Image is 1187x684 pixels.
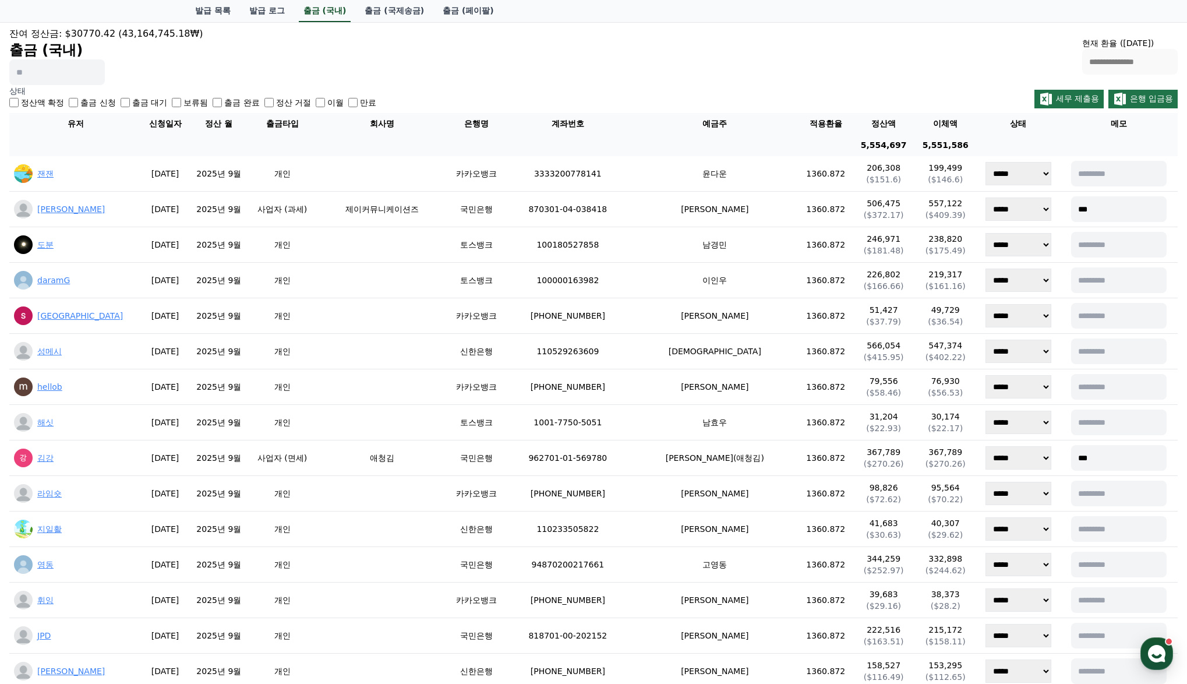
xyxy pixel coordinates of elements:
[505,547,631,583] td: 94870200217661
[189,476,249,512] td: 2025년 9월
[505,618,631,654] td: 818701-00-202152
[14,342,33,361] img: profile_blank.webp
[249,405,315,440] td: 개인
[14,591,33,609] img: profile_blank.webp
[857,636,910,647] p: ($163.51)
[919,529,971,541] p: ($29.62)
[505,512,631,547] td: 110233505822
[37,276,70,285] a: daramG
[919,280,971,292] p: ($161.16)
[180,387,194,396] span: 설정
[857,422,910,434] p: ($22.93)
[360,97,376,108] label: 만료
[631,440,799,476] td: [PERSON_NAME](애청김)
[919,600,971,612] p: ($28.2)
[631,547,799,583] td: 고영동
[77,369,150,399] a: 대화
[857,280,910,292] p: ($166.66)
[857,351,910,363] p: ($415.95)
[919,636,971,647] p: ($158.11)
[799,583,853,618] td: 1360.872
[919,565,971,576] p: ($244.62)
[919,458,971,470] p: ($270.26)
[448,405,504,440] td: 토스뱅크
[919,233,971,245] p: 238,820
[142,405,189,440] td: [DATE]
[448,113,504,135] th: 은행명
[631,298,799,334] td: [PERSON_NAME]
[189,369,249,405] td: 2025년 9월
[799,156,853,192] td: 1360.872
[857,600,910,612] p: ($29.16)
[799,405,853,440] td: 1360.872
[853,113,914,135] th: 정산액
[505,263,631,298] td: 100000163982
[1034,90,1104,108] button: 세무 제출용
[857,174,910,185] p: ($151.6)
[631,405,799,440] td: 남효우
[3,369,77,399] a: 홈
[37,595,54,605] a: 휘잉
[14,449,33,467] img: ACg8ocI3DiIcGicMTBWzXL9VbtVcPuFmPO_OBfPzo5Q5X8SpLdgVdw=s96-c
[142,547,189,583] td: [DATE]
[37,524,62,534] a: 지일활
[505,298,631,334] td: [PHONE_NUMBER]
[505,583,631,618] td: [PHONE_NUMBER]
[14,413,33,432] img: profile_blank.webp
[505,192,631,227] td: 870301-04-038418
[14,662,33,681] img: profile_blank.webp
[189,334,249,369] td: 2025년 9월
[142,512,189,547] td: [DATE]
[448,156,504,192] td: 카카오뱅크
[142,156,189,192] td: [DATE]
[37,205,105,214] a: [PERSON_NAME]
[448,547,504,583] td: 국민은행
[631,227,799,263] td: 남경민
[919,174,971,185] p: ($146.6)
[799,263,853,298] td: 1360.872
[249,156,315,192] td: 개인
[505,405,631,440] td: 1001-7750-5051
[249,334,315,369] td: 개인
[14,520,33,538] img: YY09Sep%201,%202025163651_cc31bc14f96ce7850329f9498a3f79bcac135db70ec004020c6bb0ab3e291519.webp
[1130,94,1173,103] span: 은행 입금용
[857,660,910,671] p: 158,527
[919,422,971,434] p: ($22.17)
[857,565,910,576] p: ($252.97)
[799,227,853,263] td: 1360.872
[142,369,189,405] td: [DATE]
[919,493,971,505] p: ($70.22)
[857,458,910,470] p: ($270.26)
[142,476,189,512] td: [DATE]
[249,583,315,618] td: 개인
[919,269,971,280] p: 219,317
[631,618,799,654] td: [PERSON_NAME]
[919,316,971,327] p: ($36.54)
[919,304,971,316] p: 49,729
[150,369,224,399] a: 설정
[919,351,971,363] p: ($402.22)
[919,245,971,256] p: ($175.49)
[857,304,910,316] p: 51,427
[37,387,44,396] span: 홈
[857,493,910,505] p: ($72.62)
[919,209,971,221] p: ($409.39)
[315,113,448,135] th: 회사명
[799,440,853,476] td: 1360.872
[249,263,315,298] td: 개인
[21,97,64,108] label: 정산액 확정
[919,660,971,671] p: 153,295
[857,139,910,151] p: 5,554,697
[448,440,504,476] td: 국민은행
[448,334,504,369] td: 신한은행
[857,553,910,565] p: 344,259
[857,624,910,636] p: 222,516
[448,263,504,298] td: 토스뱅크
[9,85,376,97] p: 상태
[142,263,189,298] td: [DATE]
[857,375,910,387] p: 79,556
[189,547,249,583] td: 2025년 9월
[857,517,910,529] p: 41,683
[14,235,33,254] img: ACg8ocKlWF0VlC2n1h6X9zXdEsM3b_F_cYVUqSi_tTU9sV-9v_RmNtQ=s96-c
[857,162,910,174] p: 206,308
